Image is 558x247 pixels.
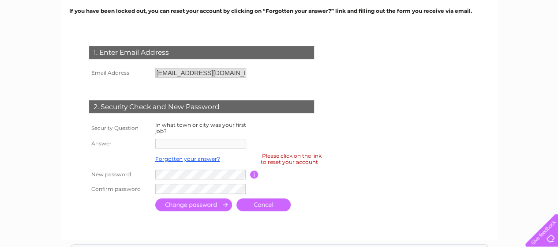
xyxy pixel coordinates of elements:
th: Security Question [87,120,153,137]
input: Submit [155,198,232,211]
input: Information [250,171,258,179]
div: Clear Business is a trading name of Verastar Limited (registered in [GEOGRAPHIC_DATA] No. 3667643... [71,5,488,43]
a: Telecoms [481,38,508,44]
a: Blog [513,38,526,44]
a: 0333 014 3131 [392,4,453,15]
a: Cancel [236,198,291,211]
div: Please click on the link to reset your account [261,151,322,167]
a: Forgotten your answer? [155,156,220,162]
p: If you have been locked out, you can reset your account by clicking on “Forgotten your answer?” l... [69,7,489,15]
div: 2. Security Check and New Password [89,100,314,114]
a: Contact [531,38,553,44]
img: logo.png [19,23,64,50]
th: Confirm password [87,182,153,196]
div: 1. Enter Email Address [89,46,314,59]
th: New password [87,167,153,182]
a: Water [434,38,451,44]
label: In what town or city was your first job? [155,122,246,134]
th: Answer [87,137,153,151]
th: Email Address [87,66,153,80]
a: Energy [457,38,476,44]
